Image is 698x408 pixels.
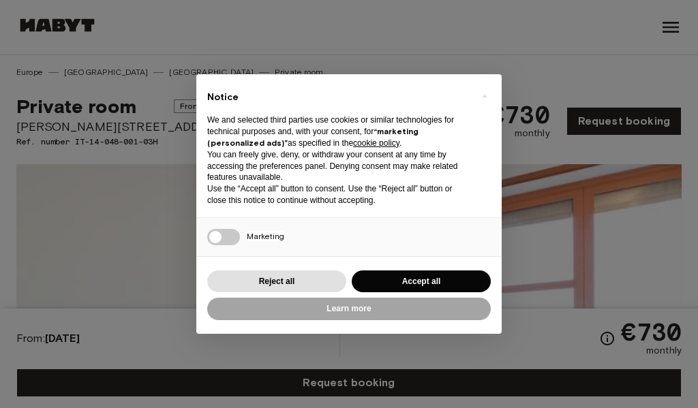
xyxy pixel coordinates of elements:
span: × [482,88,487,104]
a: cookie policy [353,138,399,148]
strong: “marketing (personalized ads)” [207,126,419,148]
button: Reject all [207,270,346,293]
h2: Notice [207,91,469,104]
button: Accept all [352,270,491,293]
button: Close this notice [473,85,495,107]
p: You can freely give, deny, or withdraw your consent at any time by accessing the preferences pane... [207,149,469,183]
p: We and selected third parties use cookies or similar technologies for technical purposes and, wit... [207,114,469,148]
button: Learn more [207,298,491,320]
p: Use the “Accept all” button to consent. Use the “Reject all” button or close this notice to conti... [207,183,469,206]
span: Marketing [247,231,284,241]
